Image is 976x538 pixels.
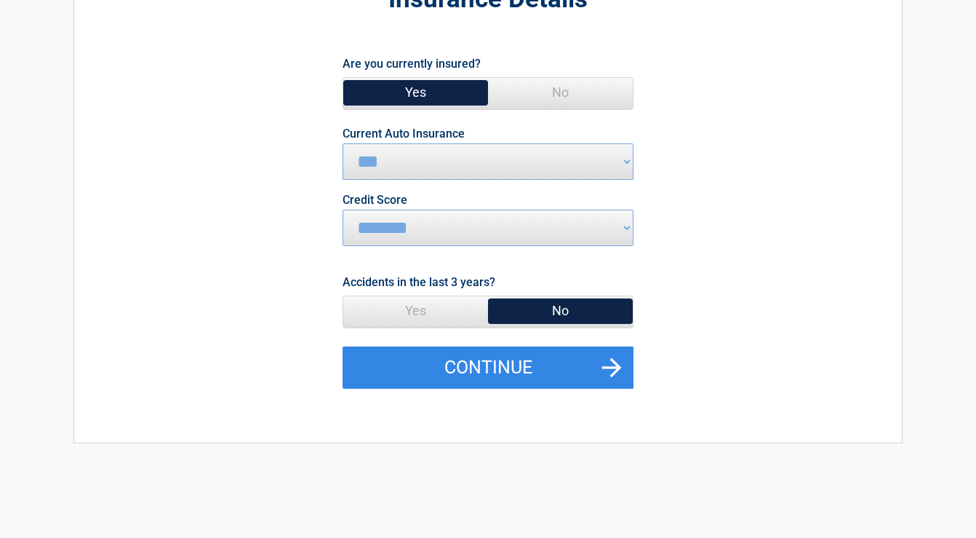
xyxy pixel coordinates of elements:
[343,347,633,389] button: Continue
[488,296,633,325] span: No
[343,78,488,107] span: Yes
[343,296,488,325] span: Yes
[488,78,633,107] span: No
[343,272,495,292] label: Accidents in the last 3 years?
[343,54,481,74] label: Are you currently insured?
[343,128,465,140] label: Current Auto Insurance
[343,194,407,206] label: Credit Score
